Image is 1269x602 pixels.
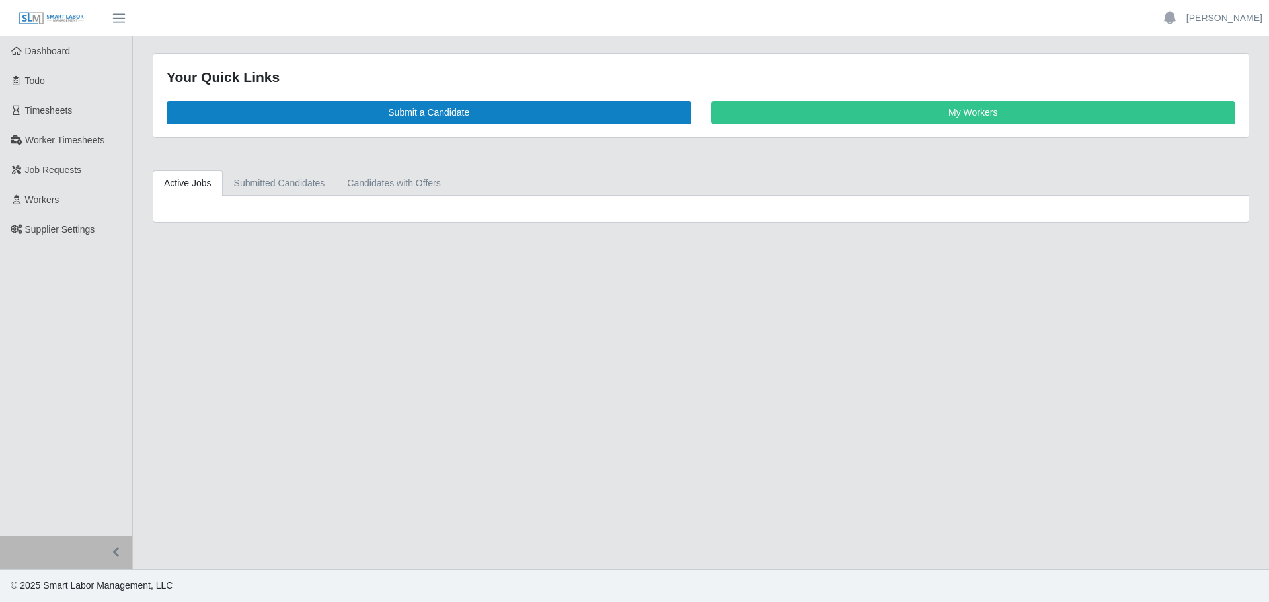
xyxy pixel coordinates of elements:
a: Submit a Candidate [167,101,691,124]
span: Dashboard [25,46,71,56]
a: Submitted Candidates [223,170,336,196]
span: Worker Timesheets [25,135,104,145]
a: My Workers [711,101,1236,124]
span: © 2025 Smart Labor Management, LLC [11,580,173,591]
div: Your Quick Links [167,67,1235,88]
a: Active Jobs [153,170,223,196]
span: Workers [25,194,59,205]
span: Timesheets [25,105,73,116]
a: Candidates with Offers [336,170,451,196]
span: Job Requests [25,165,82,175]
a: [PERSON_NAME] [1186,11,1262,25]
span: Supplier Settings [25,224,95,235]
span: Todo [25,75,45,86]
img: SLM Logo [19,11,85,26]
